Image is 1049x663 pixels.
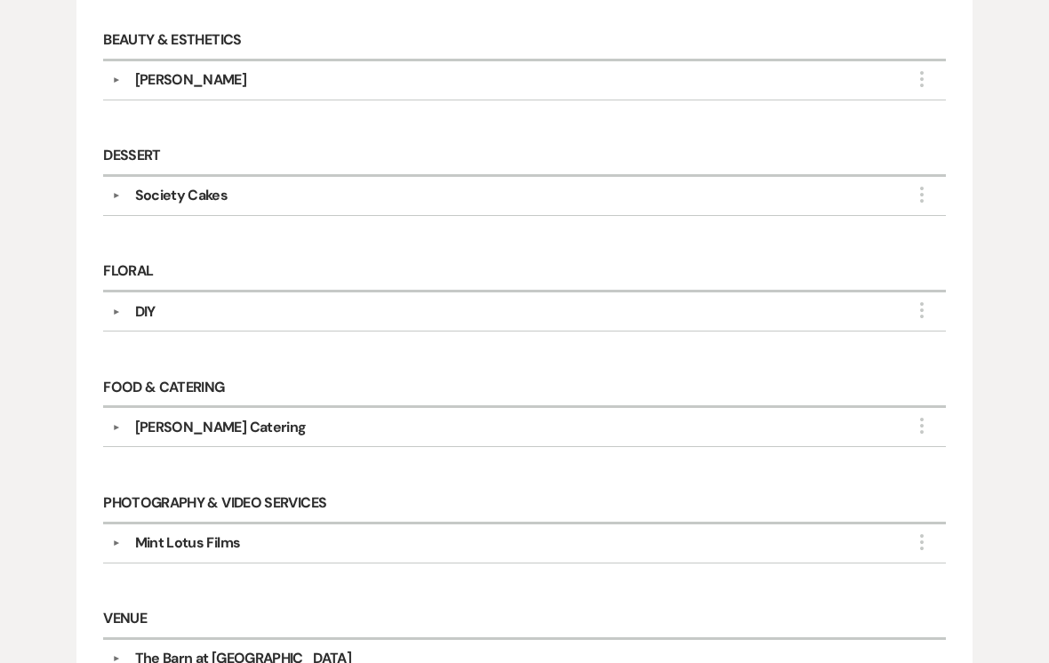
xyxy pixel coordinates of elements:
h6: Food & Catering [103,369,946,408]
div: DIY [135,301,156,323]
div: [PERSON_NAME] [135,69,247,91]
button: ▼ [106,423,127,432]
h6: Dessert [103,138,946,177]
h6: Photography & Video Services [103,484,946,523]
button: ▼ [106,76,127,84]
div: [PERSON_NAME] Catering [135,417,307,438]
div: Society Cakes [135,185,228,206]
div: Mint Lotus Films [135,532,241,554]
h6: Beauty & Esthetics [103,21,946,60]
h6: Floral [103,253,946,292]
h6: Venue [103,601,946,640]
button: ▼ [106,308,127,316]
button: ▼ [106,191,127,200]
button: ▼ [106,539,127,547]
